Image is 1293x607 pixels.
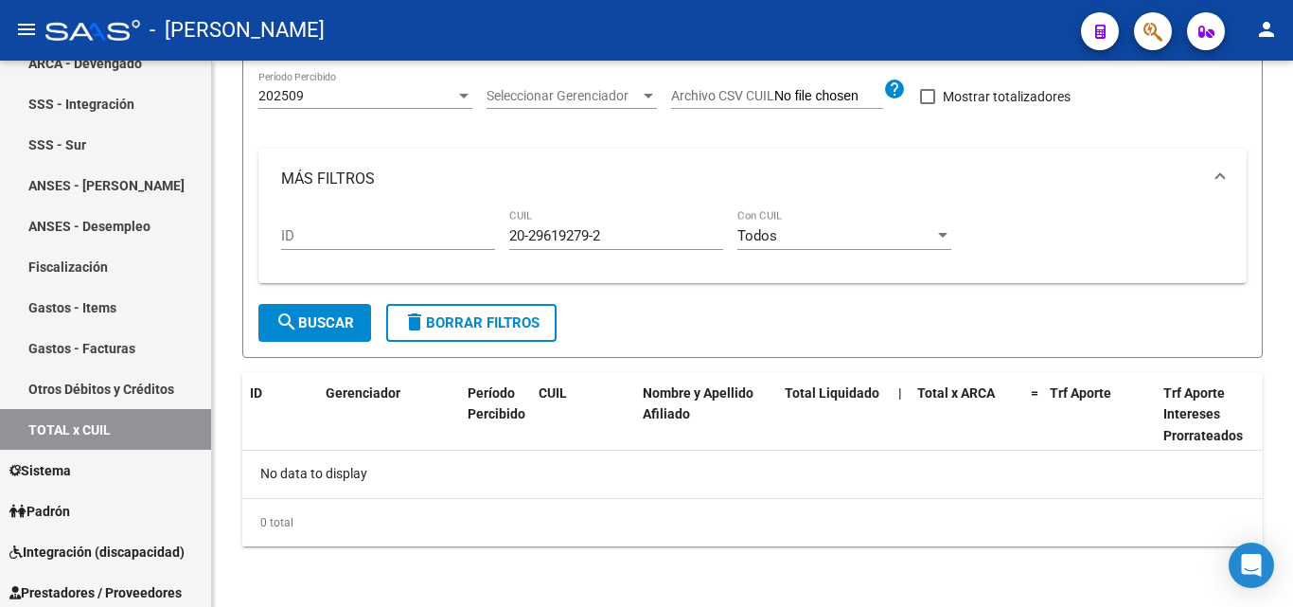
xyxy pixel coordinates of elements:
[15,18,38,41] mat-icon: menu
[487,88,640,104] span: Seleccionar Gerenciador
[1156,373,1269,456] datatable-header-cell: Trf Aporte Intereses Prorrateados
[1031,385,1038,401] span: =
[242,373,318,456] datatable-header-cell: ID
[9,542,185,562] span: Integración (discapacidad)
[1255,18,1278,41] mat-icon: person
[250,385,262,401] span: ID
[275,311,298,333] mat-icon: search
[737,227,777,244] span: Todos
[258,304,371,342] button: Buscar
[326,385,400,401] span: Gerenciador
[386,304,557,342] button: Borrar Filtros
[883,78,906,100] mat-icon: help
[917,385,995,401] span: Total x ARCA
[635,373,777,456] datatable-header-cell: Nombre y Apellido Afiliado
[150,9,325,51] span: - [PERSON_NAME]
[891,373,910,456] datatable-header-cell: |
[539,385,567,401] span: CUIL
[258,149,1247,209] mat-expansion-panel-header: MÁS FILTROS
[242,451,1263,498] div: No data to display
[1229,543,1274,588] div: Open Intercom Messenger
[318,373,460,456] datatable-header-cell: Gerenciador
[1163,385,1243,444] span: Trf Aporte Intereses Prorrateados
[281,169,1201,189] mat-panel-title: MÁS FILTROS
[403,314,540,331] span: Borrar Filtros
[777,373,891,456] datatable-header-cell: Total Liquidado
[1023,373,1042,456] datatable-header-cell: =
[943,85,1071,108] span: Mostrar totalizadores
[1050,385,1111,401] span: Trf Aporte
[774,88,883,105] input: Archivo CSV CUIL
[275,314,354,331] span: Buscar
[785,385,879,401] span: Total Liquidado
[9,460,71,481] span: Sistema
[258,209,1247,283] div: MÁS FILTROS
[531,373,635,456] datatable-header-cell: CUIL
[9,501,70,522] span: Padrón
[671,88,774,103] span: Archivo CSV CUIL
[403,311,426,333] mat-icon: delete
[910,373,1023,456] datatable-header-cell: Total x ARCA
[258,88,304,103] span: 202509
[1042,373,1156,456] datatable-header-cell: Trf Aporte
[468,385,525,422] span: Período Percibido
[460,373,531,456] datatable-header-cell: Período Percibido
[643,385,753,422] span: Nombre y Apellido Afiliado
[898,385,902,401] span: |
[9,582,182,603] span: Prestadores / Proveedores
[242,499,1263,546] div: 0 total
